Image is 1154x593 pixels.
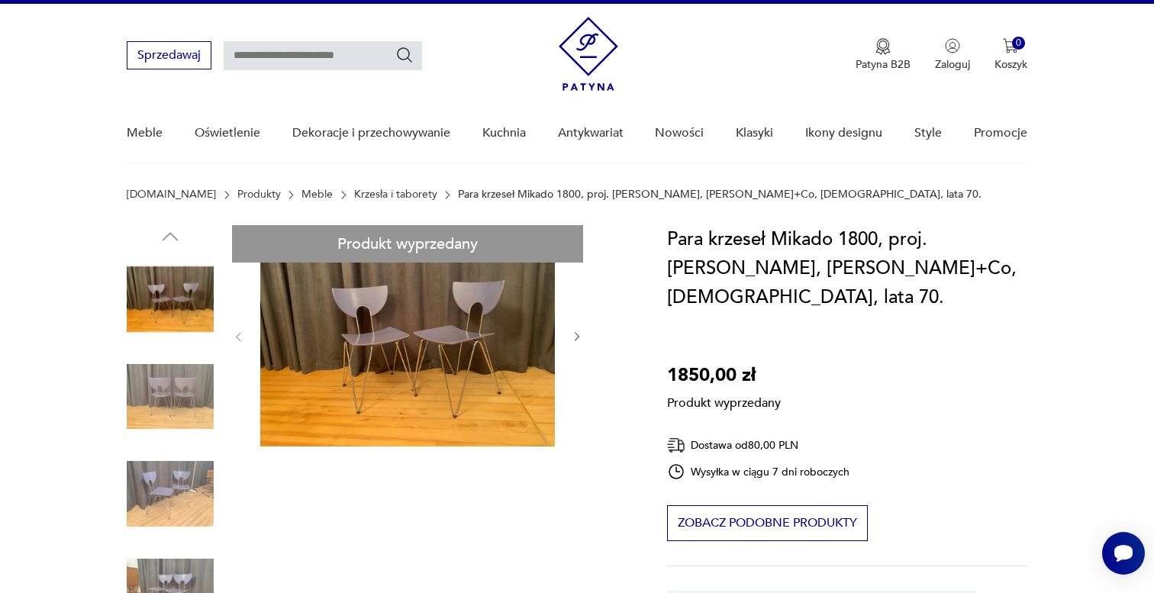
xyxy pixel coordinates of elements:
button: Sprzedawaj [127,41,211,69]
button: 0Koszyk [994,38,1027,72]
div: Dostawa od 80,00 PLN [667,436,850,455]
p: Koszyk [994,57,1027,72]
a: Ikony designu [805,104,882,163]
p: 1850,00 zł [667,361,781,390]
a: Dekoracje i przechowywanie [292,104,450,163]
div: 0 [1012,37,1025,50]
a: Meble [127,104,163,163]
p: Patyna B2B [856,57,911,72]
a: Antykwariat [558,104,624,163]
img: Ikona dostawy [667,436,685,455]
img: Patyna - sklep z meblami i dekoracjami vintage [559,17,618,91]
p: Produkt wyprzedany [667,390,781,411]
button: Patyna B2B [856,38,911,72]
h1: Para krzeseł Mikado 1800, proj. [PERSON_NAME], [PERSON_NAME]+Co, [DEMOGRAPHIC_DATA], lata 70. [667,225,1027,312]
a: Kuchnia [482,104,526,163]
p: Para krzeseł Mikado 1800, proj. [PERSON_NAME], [PERSON_NAME]+Co, [DEMOGRAPHIC_DATA], lata 70. [458,189,982,201]
img: Ikona koszyka [1003,38,1018,53]
a: Style [914,104,942,163]
a: [DOMAIN_NAME] [127,189,216,201]
a: Oświetlenie [195,104,260,163]
a: Ikona medaluPatyna B2B [856,38,911,72]
a: Krzesła i taborety [354,189,437,201]
button: Szukaj [395,46,414,64]
a: Promocje [974,104,1027,163]
img: Ikona medalu [875,38,891,55]
button: Zaloguj [935,38,970,72]
a: Meble [301,189,333,201]
button: Zobacz podobne produkty [667,505,868,541]
a: Nowości [655,104,704,163]
img: Ikonka użytkownika [945,38,960,53]
a: Klasyki [736,104,773,163]
p: Zaloguj [935,57,970,72]
div: Wysyłka w ciągu 7 dni roboczych [667,462,850,481]
a: Sprzedawaj [127,51,211,62]
a: Produkty [237,189,281,201]
iframe: Smartsupp widget button [1102,532,1145,575]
